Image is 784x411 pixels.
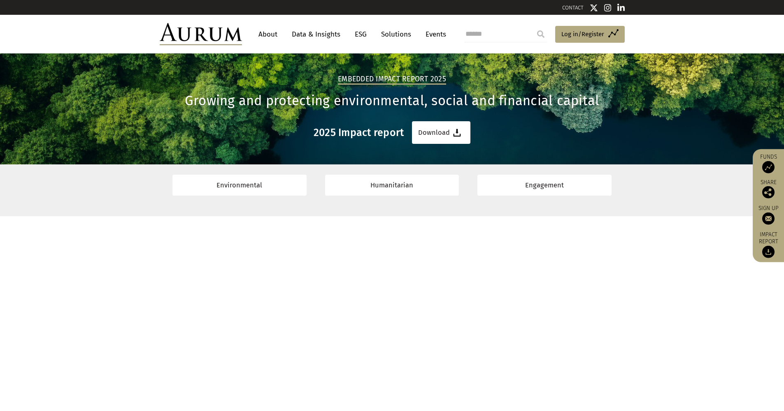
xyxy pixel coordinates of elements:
a: Engagement [477,175,612,196]
img: Share this post [762,186,775,199]
a: Funds [757,153,780,173]
h1: Growing and protecting environmental, social and financial capital [160,93,625,109]
img: Sign up to our newsletter [762,212,775,225]
a: ESG [351,27,371,42]
a: Log in/Register [555,26,625,43]
img: Instagram icon [604,4,612,12]
input: Submit [533,26,549,42]
img: Aurum [160,23,242,45]
a: Sign up [757,205,780,225]
h2: Embedded Impact report 2025 [338,75,446,85]
img: Access Funds [762,161,775,173]
a: Environmental [172,175,307,196]
div: Share [757,180,780,199]
a: Solutions [377,27,415,42]
a: Data & Insights [288,27,344,42]
a: Events [421,27,446,42]
a: Humanitarian [325,175,459,196]
a: Download [412,121,470,144]
img: Linkedin icon [617,4,625,12]
a: CONTACT [562,5,584,11]
img: Twitter icon [590,4,598,12]
span: Log in/Register [561,29,604,39]
a: About [254,27,281,42]
a: Impact report [757,231,780,258]
h3: 2025 Impact report [314,127,404,139]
